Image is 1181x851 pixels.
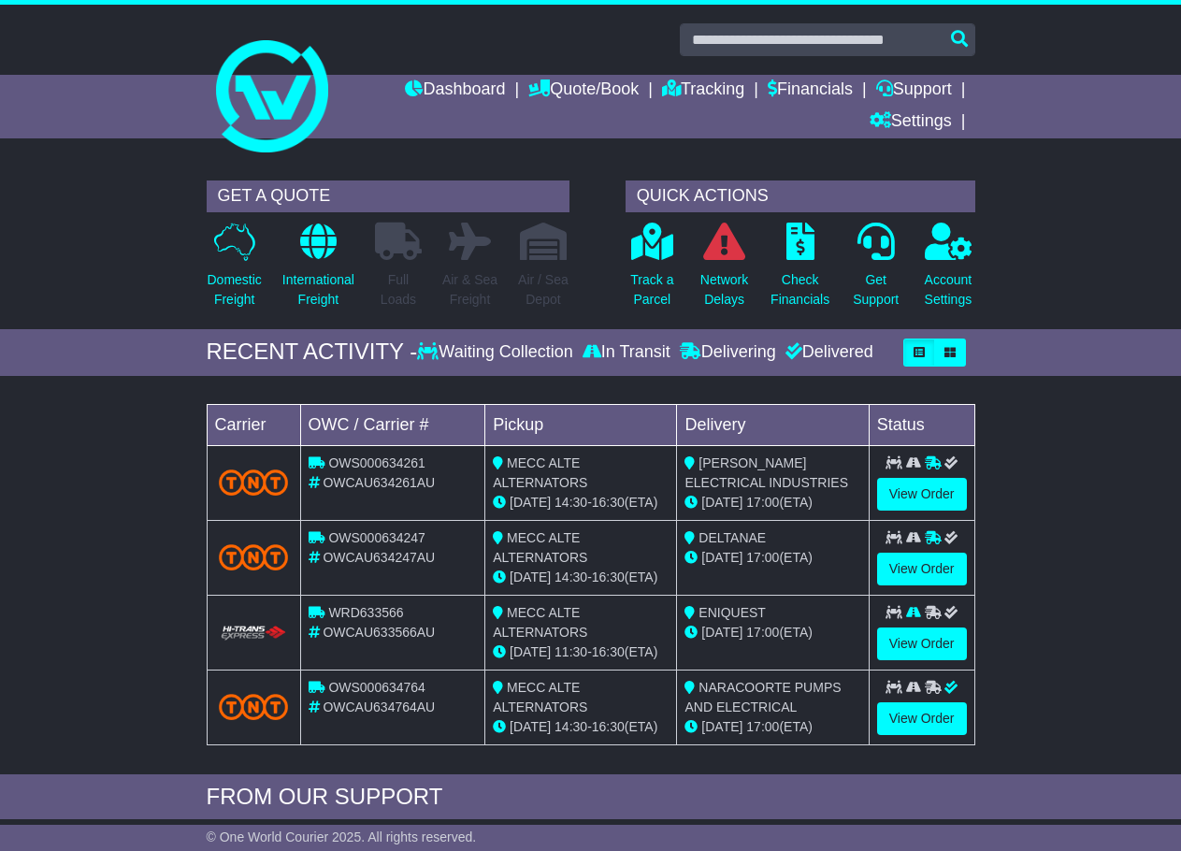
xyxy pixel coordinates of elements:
[592,570,625,584] span: 16:30
[328,605,403,620] span: WRD633566
[925,270,972,310] p: Account Settings
[219,469,289,495] img: TNT_Domestic.png
[662,75,744,107] a: Tracking
[281,222,355,320] a: InternationalFreight
[323,700,435,714] span: OWCAU634764AU
[528,75,639,107] a: Quote/Book
[781,342,873,363] div: Delivered
[592,644,625,659] span: 16:30
[493,717,669,737] div: - (ETA)
[677,404,869,445] td: Delivery
[924,222,973,320] a: AccountSettings
[684,717,860,737] div: (ETA)
[493,680,587,714] span: MECC ALTE ALTERNATORS
[510,719,551,734] span: [DATE]
[630,270,673,310] p: Track a Parcel
[208,270,262,310] p: Domestic Freight
[578,342,675,363] div: In Transit
[518,270,569,310] p: Air / Sea Depot
[300,404,485,445] td: OWC / Carrier #
[493,493,669,512] div: - (ETA)
[328,680,425,695] span: OWS000634764
[684,680,841,714] span: NARACOORTE PUMPS AND ELECTRICAL
[207,829,477,844] span: © One World Courier 2025. All rights reserved.
[684,623,860,642] div: (ETA)
[207,784,975,811] div: FROM OUR SUPPORT
[493,642,669,662] div: - (ETA)
[701,495,742,510] span: [DATE]
[592,495,625,510] span: 16:30
[207,222,263,320] a: DomesticFreight
[493,568,669,587] div: - (ETA)
[323,550,435,565] span: OWCAU634247AU
[699,605,766,620] span: ENIQUEST
[493,530,587,565] span: MECC ALTE ALTERNATORS
[485,404,677,445] td: Pickup
[282,270,354,310] p: International Freight
[592,719,625,734] span: 16:30
[853,270,899,310] p: Get Support
[768,75,853,107] a: Financials
[554,570,587,584] span: 14:30
[375,270,422,310] p: Full Loads
[219,694,289,719] img: TNT_Domestic.png
[405,75,505,107] a: Dashboard
[852,222,900,320] a: GetSupport
[675,342,781,363] div: Delivering
[870,107,952,138] a: Settings
[323,625,435,640] span: OWCAU633566AU
[554,719,587,734] span: 14:30
[219,625,289,642] img: HiTrans.png
[876,75,952,107] a: Support
[554,644,587,659] span: 11:30
[699,530,766,545] span: DELTANAE
[684,493,860,512] div: (ETA)
[442,270,497,310] p: Air & Sea Freight
[629,222,674,320] a: Track aParcel
[207,404,300,445] td: Carrier
[746,625,779,640] span: 17:00
[626,180,975,212] div: QUICK ACTIONS
[746,495,779,510] span: 17:00
[328,530,425,545] span: OWS000634247
[770,222,830,320] a: CheckFinancials
[493,455,587,490] span: MECC ALTE ALTERNATORS
[700,270,748,310] p: Network Delays
[219,544,289,570] img: TNT_Domestic.png
[510,495,551,510] span: [DATE]
[746,550,779,565] span: 17:00
[701,719,742,734] span: [DATE]
[554,495,587,510] span: 14:30
[869,404,974,445] td: Status
[493,605,587,640] span: MECC ALTE ALTERNATORS
[746,719,779,734] span: 17:00
[771,270,829,310] p: Check Financials
[684,548,860,568] div: (ETA)
[510,570,551,584] span: [DATE]
[877,627,967,660] a: View Order
[684,455,848,490] span: [PERSON_NAME] ELECTRICAL INDUSTRIES
[701,625,742,640] span: [DATE]
[877,553,967,585] a: View Order
[877,478,967,511] a: View Order
[207,180,569,212] div: GET A QUOTE
[701,550,742,565] span: [DATE]
[699,222,749,320] a: NetworkDelays
[510,644,551,659] span: [DATE]
[207,339,418,366] div: RECENT ACTIVITY -
[328,455,425,470] span: OWS000634261
[323,475,435,490] span: OWCAU634261AU
[877,702,967,735] a: View Order
[417,342,577,363] div: Waiting Collection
